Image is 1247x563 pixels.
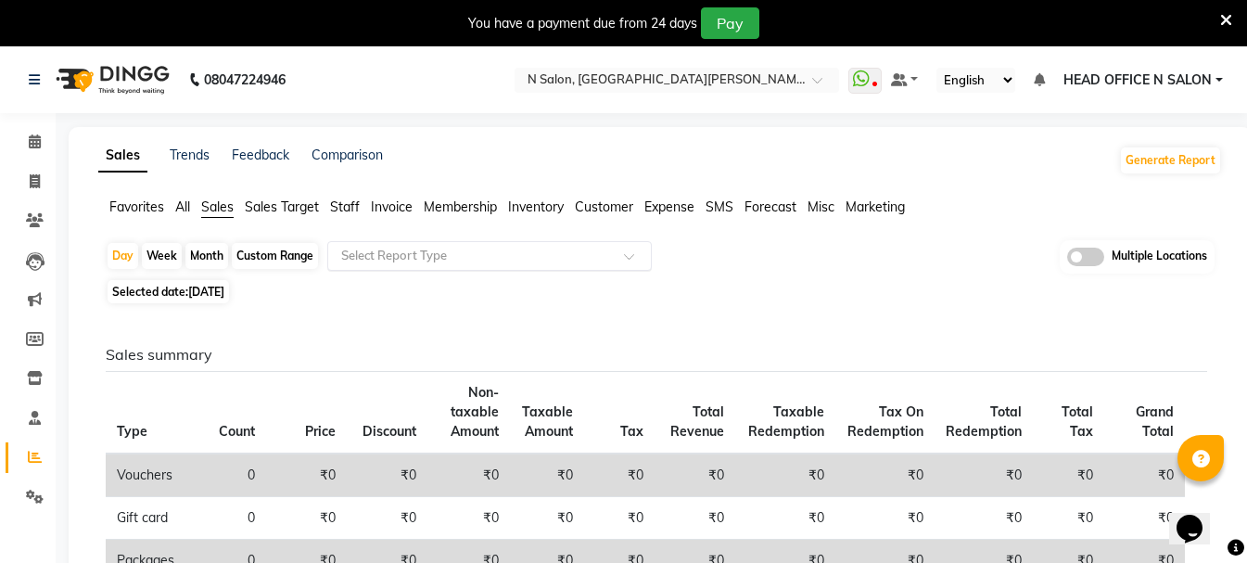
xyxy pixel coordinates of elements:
[1063,70,1212,90] span: HEAD OFFICE N SALON
[1033,454,1103,497] td: ₹0
[522,403,573,440] span: Taxable Amount
[1033,497,1103,540] td: ₹0
[106,454,208,497] td: Vouchers
[201,198,234,215] span: Sales
[208,454,266,497] td: 0
[330,198,360,215] span: Staff
[670,403,724,440] span: Total Revenue
[47,54,174,106] img: logo
[305,423,336,440] span: Price
[312,147,383,163] a: Comparison
[109,198,164,215] span: Favorites
[427,497,510,540] td: ₹0
[510,454,584,497] td: ₹0
[644,198,694,215] span: Expense
[1112,248,1207,266] span: Multiple Locations
[620,423,643,440] span: Tax
[427,454,510,497] td: ₹0
[847,403,923,440] span: Tax On Redemption
[744,198,796,215] span: Forecast
[142,243,182,269] div: Week
[347,497,427,540] td: ₹0
[188,285,224,299] span: [DATE]
[347,454,427,497] td: ₹0
[735,454,834,497] td: ₹0
[835,454,935,497] td: ₹0
[245,198,319,215] span: Sales Target
[510,497,584,540] td: ₹0
[575,198,633,215] span: Customer
[706,198,733,215] span: SMS
[204,54,286,106] b: 08047224946
[266,454,347,497] td: ₹0
[701,7,759,39] button: Pay
[508,198,564,215] span: Inventory
[846,198,905,215] span: Marketing
[1121,147,1220,173] button: Generate Report
[232,243,318,269] div: Custom Range
[371,198,413,215] span: Invoice
[468,14,697,33] div: You have a payment due from 24 days
[655,497,736,540] td: ₹0
[935,454,1034,497] td: ₹0
[424,198,497,215] span: Membership
[1169,489,1228,544] iframe: chat widget
[106,497,208,540] td: Gift card
[1062,403,1093,440] span: Total Tax
[185,243,228,269] div: Month
[1136,403,1174,440] span: Grand Total
[808,198,834,215] span: Misc
[1104,454,1185,497] td: ₹0
[735,497,834,540] td: ₹0
[835,497,935,540] td: ₹0
[170,147,210,163] a: Trends
[1104,497,1185,540] td: ₹0
[219,423,255,440] span: Count
[106,346,1207,364] h6: Sales summary
[98,139,147,173] a: Sales
[108,280,229,303] span: Selected date:
[655,454,736,497] td: ₹0
[935,497,1034,540] td: ₹0
[117,423,147,440] span: Type
[584,454,655,497] td: ₹0
[584,497,655,540] td: ₹0
[266,497,347,540] td: ₹0
[451,384,499,440] span: Non-taxable Amount
[363,423,416,440] span: Discount
[208,497,266,540] td: 0
[748,403,824,440] span: Taxable Redemption
[175,198,190,215] span: All
[108,243,138,269] div: Day
[232,147,289,163] a: Feedback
